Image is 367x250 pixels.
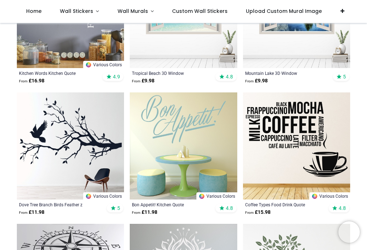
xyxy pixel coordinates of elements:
strong: £ 15.98 [245,209,271,216]
span: Upload Custom Mural Image [246,8,322,15]
strong: £ 9.98 [245,77,268,85]
span: 4.8 [226,73,233,80]
span: From [245,79,254,83]
strong: £ 11.98 [19,209,44,216]
img: Color Wheel [199,193,205,199]
img: Coffee Types Food Drink Quote Wall Sticker [243,92,350,199]
span: From [132,211,140,215]
strong: £ 9.98 [132,77,154,85]
a: Various Colors [196,192,237,199]
span: Wall Stickers [60,8,93,15]
a: Mountain Lake 3D Window [245,70,328,76]
span: Custom Wall Stickers [172,8,228,15]
a: Dove Tree Branch Birds Feather z [19,202,101,207]
strong: £ 11.98 [132,209,157,216]
span: From [19,211,28,215]
iframe: Brevo live chat [338,221,360,243]
img: Dove Tree Branch Birds Feather Wall Stickerz [17,92,124,199]
img: Color Wheel [85,193,92,199]
span: Wall Murals [118,8,148,15]
a: Bon Appetit! Kitchen Quote [132,202,214,207]
span: 5 [117,205,120,211]
img: Bon Appetit! Kitchen Quote Wall Sticker - Mod5 [130,92,237,199]
a: Tropical Beach 3D Window [132,70,214,76]
a: Kitchen Words Kitchen Quote [19,70,101,76]
span: 4.8 [226,205,233,211]
span: From [132,79,140,83]
span: 4.9 [113,73,120,80]
img: Color Wheel [311,193,318,199]
a: Various Colors [309,192,350,199]
span: 5 [343,73,346,80]
span: Home [26,8,42,15]
strong: £ 16.98 [19,77,44,85]
img: Color Wheel [85,62,92,68]
span: 4.8 [339,205,346,211]
span: From [245,211,254,215]
a: Various Colors [83,61,124,68]
span: From [19,79,28,83]
a: Various Colors [83,192,124,199]
a: Coffee Types Food Drink Quote [245,202,328,207]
